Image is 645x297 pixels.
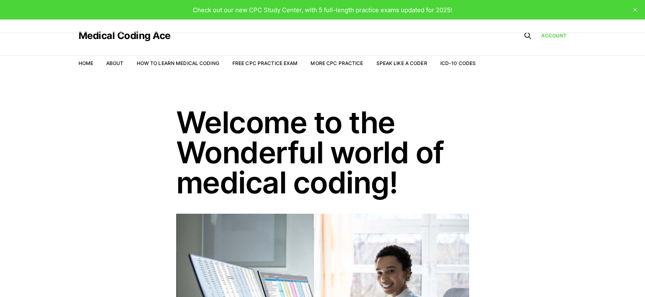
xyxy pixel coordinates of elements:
[232,60,298,66] a: Free CPC Practice Exam
[376,60,427,66] a: Speak Like a Coder
[310,60,363,66] a: More CPC Practice
[106,60,124,66] a: About
[629,3,642,16] button: close
[137,60,219,66] a: How to Learn Medical Coding
[193,6,452,14] span: Check out our new CPC Study Center, with 5 full-length practice exams updated for 2025!
[79,31,171,41] a: Medical Coding Ace
[541,32,567,39] a: Account
[79,60,93,66] a: Home
[176,107,469,197] h1: Welcome to the Wonderful world of medical coding!
[440,60,476,66] a: ICD-10 Codes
